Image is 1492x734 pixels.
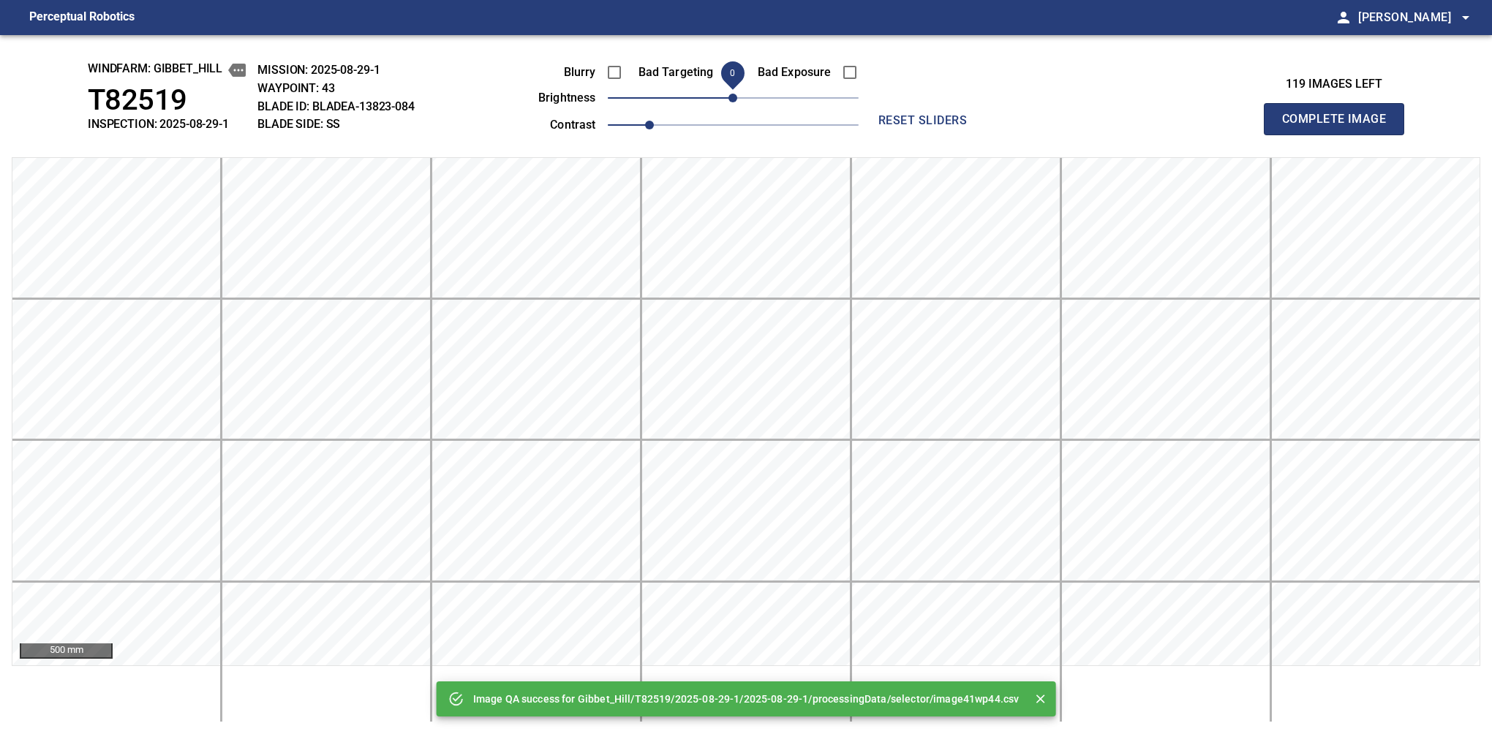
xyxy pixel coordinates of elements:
[632,67,714,78] label: Bad Targeting
[473,692,1020,706] p: Image QA success for Gibbet_Hill/T82519/2025-08-29-1/2025-08-29-1/processingData/selector/image41...
[257,81,415,95] h2: WAYPOINT: 43
[228,61,246,79] button: copy message details
[29,6,135,29] figcaption: Perceptual Robotics
[1031,689,1050,708] button: Close
[257,63,415,77] h2: MISSION: 2025-08-29-1
[88,83,246,118] h1: T82519
[88,61,246,79] h2: windfarm: Gibbet_Hill
[257,117,415,131] h2: BLADE SIDE: SS
[88,117,246,131] h2: INSPECTION: 2025-08-29-1
[514,67,596,78] label: Blurry
[1457,9,1474,26] span: arrow_drop_down
[1352,3,1474,32] button: [PERSON_NAME]
[1264,77,1404,91] h3: 119 images left
[514,119,596,131] label: contrast
[257,99,415,113] h2: BLADE ID: bladeA-13823-084
[1264,103,1404,135] button: Complete Image
[1280,109,1388,129] span: Complete Image
[750,67,832,78] label: Bad Exposure
[514,92,596,104] label: brightness
[864,106,982,135] button: reset sliders
[730,68,735,78] span: 0
[1358,7,1474,28] span: [PERSON_NAME]
[1335,9,1352,26] span: person
[870,110,976,131] span: reset sliders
